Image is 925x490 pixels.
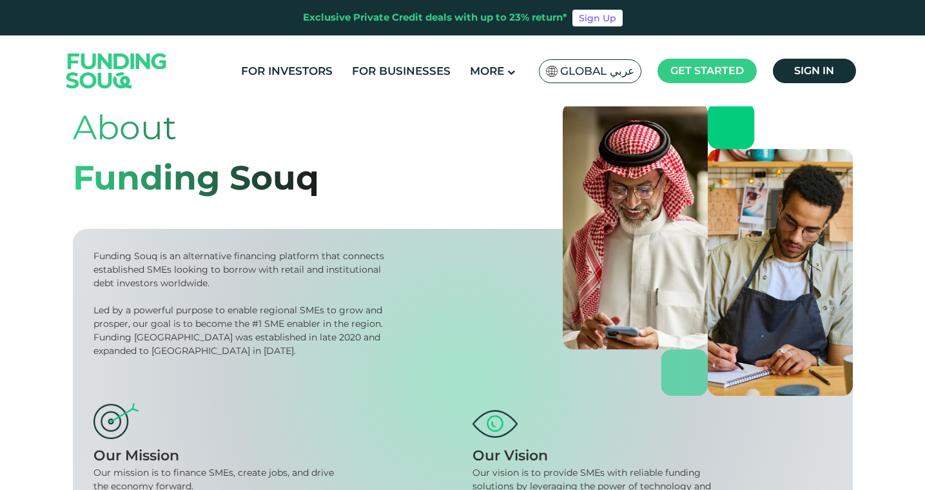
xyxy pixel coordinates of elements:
[73,153,319,203] div: Funding Souq
[349,61,454,82] a: For Businesses
[93,250,389,290] div: Funding Souq is an alternative financing platform that connects established SMEs looking to borro...
[54,38,180,103] img: Logo
[303,10,567,25] div: Exclusive Private Credit deals with up to 23% return*
[93,403,139,439] img: mission
[572,10,623,26] a: Sign Up
[560,64,634,79] span: Global عربي
[472,445,832,466] div: Our Vision
[93,304,389,358] div: Led by a powerful purpose to enable regional SMEs to grow and prosper, our goal is to become the ...
[546,66,558,77] img: SA Flag
[470,64,504,77] span: More
[472,410,518,437] img: vision
[563,103,853,396] img: about-us-banner
[794,64,834,77] span: Sign in
[238,61,336,82] a: For Investors
[670,64,744,77] span: Get started
[773,59,856,83] a: Sign in
[73,103,319,153] div: About
[93,445,453,466] div: Our Mission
